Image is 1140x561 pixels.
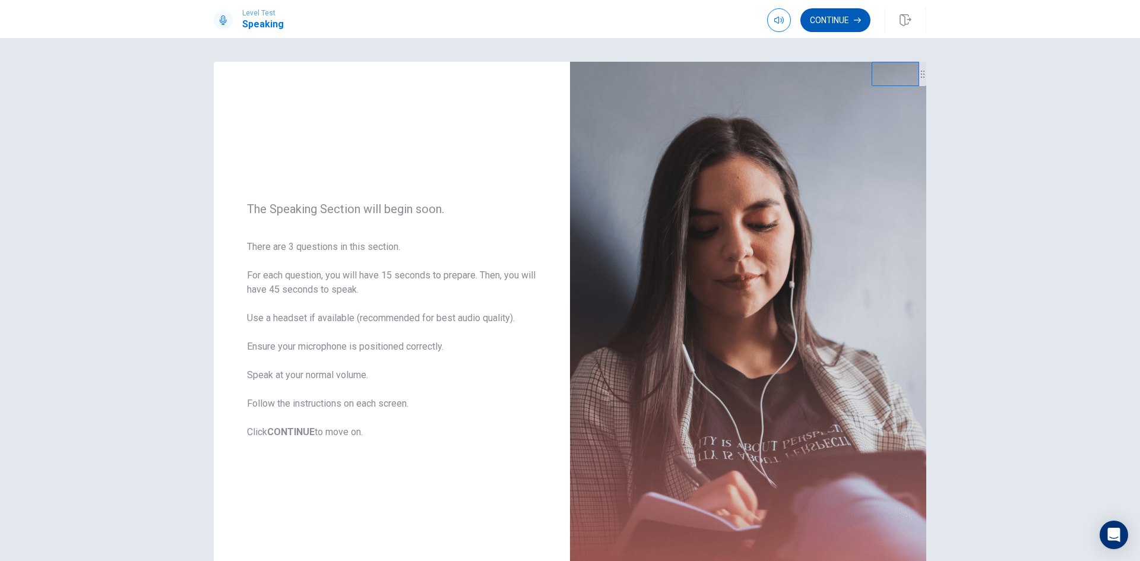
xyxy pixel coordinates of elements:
span: Level Test [242,9,284,17]
span: The Speaking Section will begin soon. [247,202,537,216]
div: Open Intercom Messenger [1100,521,1128,549]
span: There are 3 questions in this section. For each question, you will have 15 seconds to prepare. Th... [247,240,537,439]
b: CONTINUE [267,426,315,438]
button: Continue [800,8,870,32]
h1: Speaking [242,17,284,31]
